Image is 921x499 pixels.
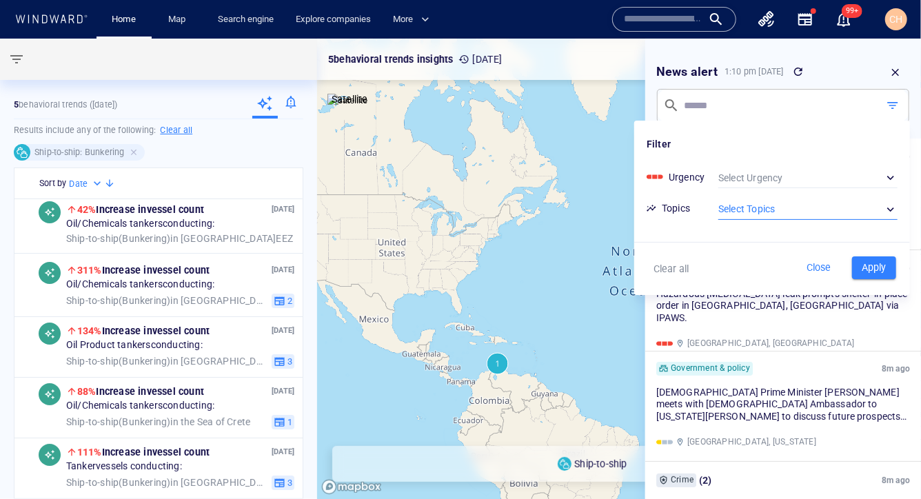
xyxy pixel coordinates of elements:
[648,256,694,281] button: Clear all
[859,259,889,276] span: Apply
[647,139,671,150] span: Filter
[800,259,838,276] span: Close
[852,256,896,279] button: Apply
[662,203,690,214] span: Topics
[862,437,911,489] iframe: Chat
[669,172,705,183] span: Urgency
[797,256,841,279] button: Close
[654,261,689,277] p: Clear all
